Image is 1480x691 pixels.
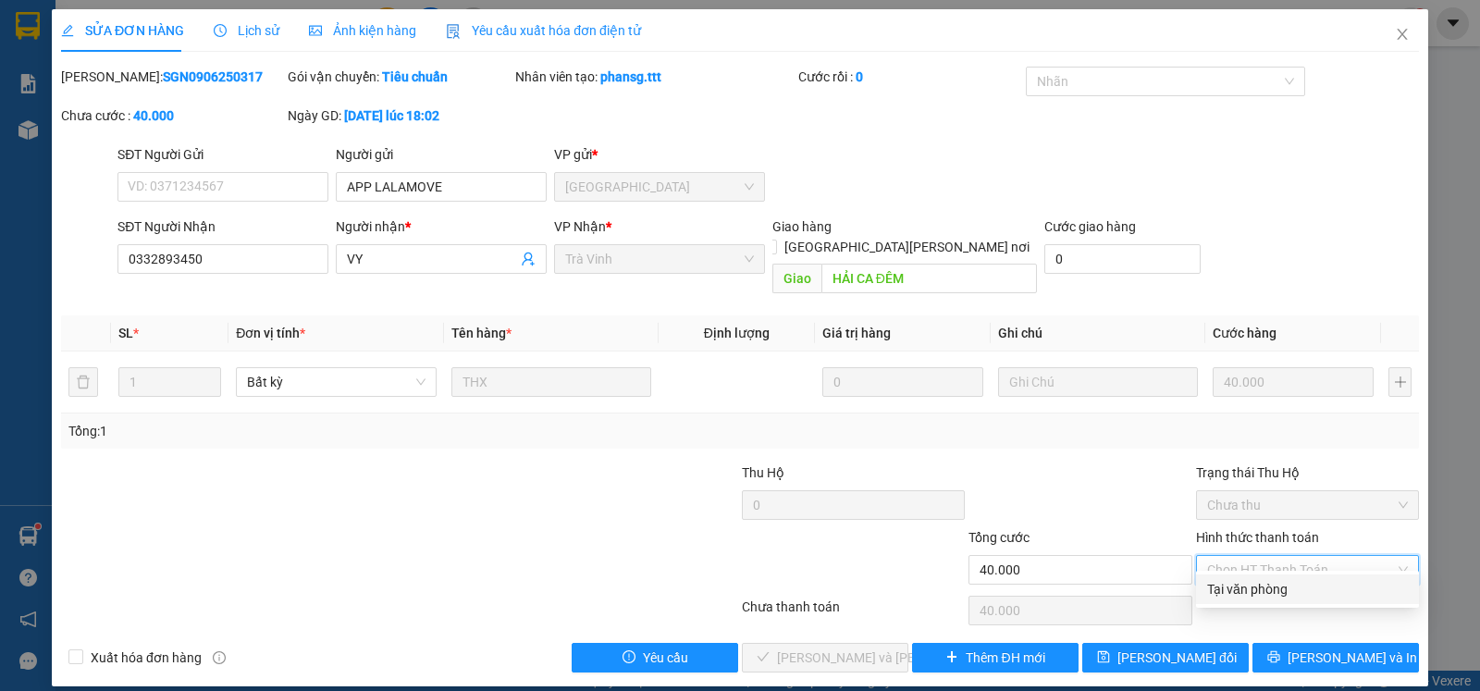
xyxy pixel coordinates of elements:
div: Ngày GD: [288,105,511,126]
span: printer [1267,650,1280,665]
input: 0 [822,367,983,397]
input: VD: Bàn, Ghế [451,367,651,397]
span: Sài Gòn [565,173,754,201]
span: [PERSON_NAME] đổi [1117,648,1237,668]
div: [PERSON_NAME]: [61,67,284,87]
span: clock-circle [214,24,227,37]
span: edit [61,24,74,37]
span: SL [118,326,133,340]
span: info-circle [213,651,226,664]
b: [DATE] lúc 18:02 [344,108,439,123]
div: Nhân viên tạo: [515,67,795,87]
span: save [1097,650,1110,665]
button: check[PERSON_NAME] và [PERSON_NAME] hàng [742,643,908,672]
span: Gửi: [16,18,44,37]
span: Thêm ĐH mới [966,648,1044,668]
span: Định lượng [704,326,770,340]
input: Cước giao hàng [1044,244,1201,274]
span: SỬA ĐƠN HÀNG [61,23,184,38]
b: Tiêu chuẩn [382,69,448,84]
img: icon [446,24,461,39]
span: Thu Hộ [742,465,784,480]
div: Chưa thanh toán [740,597,967,629]
button: plusThêm ĐH mới [912,643,1079,672]
span: plus [945,650,958,665]
div: Chưa cước : [61,105,284,126]
button: Close [1376,9,1428,61]
div: SĐT Người Gửi [117,144,328,165]
span: Chưa thu [1207,491,1408,519]
div: Trà Vinh [16,16,107,60]
span: Giao [772,264,821,293]
button: delete [68,367,98,397]
div: VP gửi [554,144,765,165]
button: exclamation-circleYêu cầu [572,643,738,672]
span: Trà Vinh [565,245,754,273]
span: Tên hàng [451,326,512,340]
span: Chọn HT Thanh Toán [1207,556,1408,584]
div: Cước rồi : [798,67,1021,87]
th: Ghi chú [991,315,1205,352]
b: SGN0906250317 [163,69,263,84]
div: 0949246765 [120,80,308,105]
span: [PERSON_NAME] và In [1288,648,1417,668]
div: Người nhận [336,216,547,237]
div: Người gửi [336,144,547,165]
span: Bất kỳ [247,368,425,396]
span: Xuất hóa đơn hàng [83,648,209,668]
span: Đơn vị tính [236,326,305,340]
input: Dọc đường [821,264,1038,293]
div: [GEOGRAPHIC_DATA] [120,16,308,57]
label: Hình thức thanh toán [1196,530,1319,545]
input: 0 [1213,367,1374,397]
span: CC : [117,121,143,141]
span: Cước hàng [1213,326,1276,340]
div: Tại văn phòng [1207,579,1408,599]
span: close [1395,27,1410,42]
b: 0 [856,69,863,84]
span: [GEOGRAPHIC_DATA][PERSON_NAME] nơi [777,237,1037,257]
label: Cước giao hàng [1044,219,1136,234]
span: Giao hàng [772,219,832,234]
div: Gói vận chuyển: [288,67,511,87]
span: user-add [521,252,536,266]
span: Lịch sử [214,23,279,38]
b: phansg.ttt [600,69,661,84]
button: printer[PERSON_NAME] và In [1252,643,1419,672]
button: plus [1388,367,1412,397]
span: Yêu cầu xuất hóa đơn điện tử [446,23,641,38]
div: Trạng thái Thu Hộ [1196,463,1419,483]
div: 30.000 [117,117,310,142]
input: Ghi Chú [998,367,1198,397]
span: exclamation-circle [623,650,635,665]
div: HUỆ [120,57,308,80]
b: 40.000 [133,108,174,123]
span: VP Nhận [554,219,606,234]
span: picture [309,24,322,37]
span: Ảnh kiện hàng [309,23,416,38]
span: Yêu cầu [643,648,688,668]
button: save[PERSON_NAME] đổi [1082,643,1249,672]
span: Giá trị hàng [822,326,891,340]
div: SĐT Người Nhận [117,216,328,237]
span: Nhận: [120,16,165,35]
span: Tổng cước [968,530,1030,545]
div: Tổng: 1 [68,421,573,441]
